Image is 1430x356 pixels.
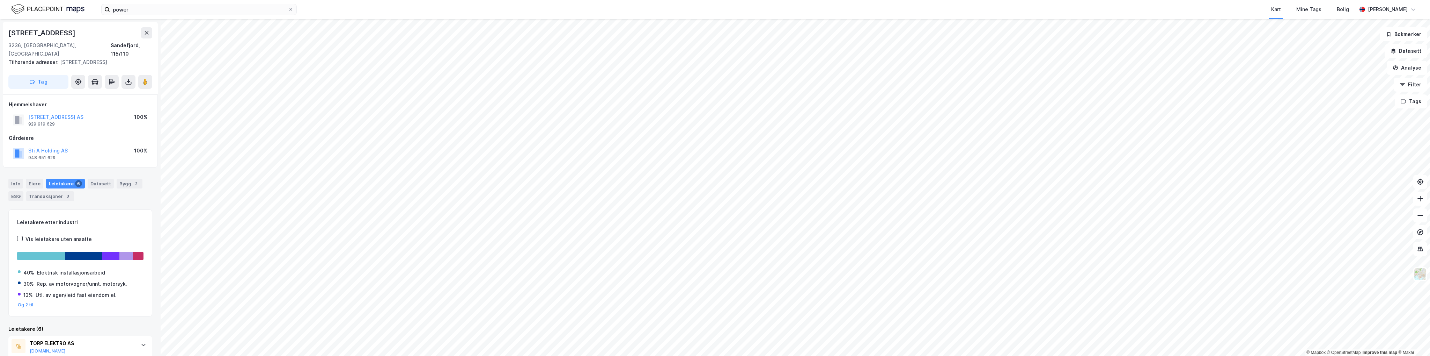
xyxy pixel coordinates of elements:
button: Tag [8,75,68,89]
a: Improve this map [1363,350,1397,355]
button: Filter [1394,78,1427,92]
div: 948 651 629 [28,155,56,161]
div: 929 919 629 [28,121,55,127]
div: Utl. av egen/leid fast eiendom el. [36,291,117,299]
div: Rep. av motorvogner/unnt. motorsyk. [37,280,127,288]
div: Kontrollprogram for chat [1395,322,1430,356]
button: Tags [1395,94,1427,108]
div: Bolig [1337,5,1349,14]
button: Bokmerker [1380,27,1427,41]
div: ESG [8,191,23,201]
button: Datasett [1385,44,1427,58]
div: Kart [1271,5,1281,14]
div: 2 [133,180,140,187]
img: Z [1414,268,1427,281]
div: [STREET_ADDRESS] [8,27,77,38]
div: 3236, [GEOGRAPHIC_DATA], [GEOGRAPHIC_DATA] [8,41,111,58]
div: Transaksjoner [26,191,74,201]
div: Datasett [88,179,114,188]
img: logo.f888ab2527a4732fd821a326f86c7f29.svg [11,3,84,15]
button: [DOMAIN_NAME] [30,348,66,354]
div: Hjemmelshaver [9,100,152,109]
div: [PERSON_NAME] [1368,5,1408,14]
button: Analyse [1387,61,1427,75]
div: 3 [64,193,71,200]
button: Og 2 til [18,302,34,308]
div: 13% [23,291,33,299]
div: Bygg [117,179,142,188]
div: 100% [134,113,148,121]
a: Mapbox [1306,350,1326,355]
input: Søk på adresse, matrikkel, gårdeiere, leietakere eller personer [110,4,288,15]
span: Tilhørende adresser: [8,59,60,65]
div: Eiere [26,179,43,188]
div: Info [8,179,23,188]
div: Vis leietakere uten ansatte [25,235,92,243]
div: 40% [23,269,34,277]
div: 30% [23,280,34,288]
div: TORP ELEKTRO AS [30,339,134,348]
a: OpenStreetMap [1327,350,1361,355]
div: Leietakere etter industri [17,218,143,227]
div: 100% [134,147,148,155]
div: Leietakere (6) [8,325,152,333]
div: Sandefjord, 115/110 [111,41,152,58]
div: Elektrisk installasjonsarbeid [37,269,105,277]
div: Mine Tags [1296,5,1321,14]
div: [STREET_ADDRESS] [8,58,147,66]
iframe: Chat Widget [1395,322,1430,356]
div: 6 [75,180,82,187]
div: Leietakere [46,179,85,188]
div: Gårdeiere [9,134,152,142]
